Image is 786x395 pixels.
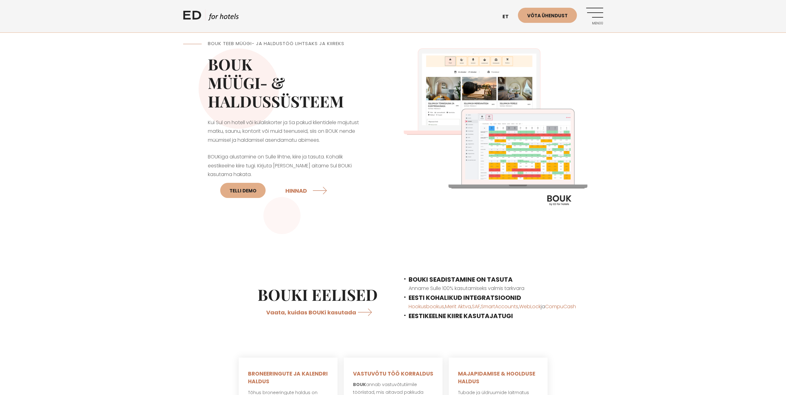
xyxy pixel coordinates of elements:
[545,303,576,310] a: CompuCash
[445,303,471,310] a: Merit Aktva
[266,304,378,320] a: Vaata, kuidas BOUKi kasutada
[199,285,378,304] h2: BOUKi EELISED
[409,293,521,302] span: EESTI KOHALIKUD INTEGRATSIOONID
[499,9,518,24] a: et
[409,302,588,311] p: , , , , ja
[472,303,480,310] a: SAF
[183,9,239,25] a: ED HOTELS
[458,370,538,386] h5: MAJAPIDAMISE & HOOLDUSE HALDUS
[409,284,588,293] p: Anname Sulle 100% kasutamiseks valmis tarkvara
[409,303,444,310] a: Hookusbookus
[285,182,329,199] a: HINNAD
[353,381,366,388] strong: BOUK
[208,55,368,111] h2: BOUK MÜÜGI- & HALDUSSÜSTEEM
[208,153,368,202] p: BOUKiga alustamine on Sulle lihtne, kiire ja tasuta. Kohalik eestikeelne kiire tugi. Kirjuta [PER...
[518,8,577,23] a: Võta ühendust
[586,22,603,25] span: Menüü
[248,370,328,386] h5: BRONEERINGUTE JA KALENDRI HALDUS
[208,118,368,145] p: Kui Sul on hotell või külaliskorter ja Sa pakud klientidele majutust matku, saunu, kontorit või m...
[409,275,513,284] span: BOUKI SEADISTAMINE ON TASUTA
[481,303,518,310] a: SmartAccounts
[586,8,603,25] a: Menüü
[353,370,433,378] h5: VASTUVÕTU TÖÖ KORRALDUS
[220,183,266,198] a: Telli DEMO
[409,312,513,320] strong: EESTIKEELNE KIIRE KASUTAJATUGI
[519,303,541,310] a: WebLock
[208,40,344,47] span: BOUK TEEB MÜÜGI- JA HALDUSTÖÖ LIHTSAKS JA KIIREKS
